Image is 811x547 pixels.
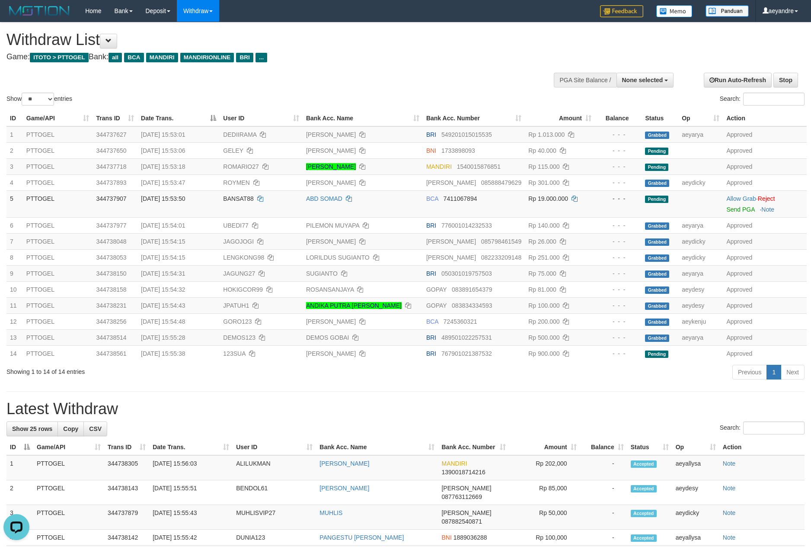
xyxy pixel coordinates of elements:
[441,147,475,154] span: Copy 1733898093 to clipboard
[631,510,657,517] span: Accepted
[509,480,580,505] td: Rp 85,000
[33,439,104,455] th: Game/API: activate to sort column ascending
[220,110,303,126] th: User ID: activate to sort column ascending
[223,270,255,277] span: JAGUNG27
[723,233,807,249] td: Approved
[306,195,342,202] a: ABD SOMAD
[3,3,29,29] button: Open LiveChat chat widget
[6,174,23,190] td: 4
[23,233,93,249] td: PTTOGEL
[23,345,93,361] td: PTTOGEL
[96,131,126,138] span: 344737627
[645,164,668,171] span: Pending
[6,313,23,329] td: 12
[306,270,338,277] a: SUGIANTO
[96,147,126,154] span: 344737650
[723,313,807,329] td: Approved
[96,222,126,229] span: 344737977
[598,194,639,203] div: - - -
[743,93,805,106] input: Search:
[141,163,185,170] span: [DATE] 15:53:18
[6,265,23,281] td: 9
[678,313,723,329] td: aeykenju
[141,286,185,293] span: [DATE] 15:54:32
[426,334,436,341] span: BRI
[426,179,476,186] span: [PERSON_NAME]
[141,147,185,154] span: [DATE] 15:53:06
[233,505,316,530] td: MUHLISVIP27
[678,329,723,345] td: aeyarya
[509,505,580,530] td: Rp 50,000
[726,195,757,202] span: ·
[33,530,104,546] td: PTTOGEL
[600,5,643,17] img: Feedback.jpg
[23,281,93,297] td: PTTOGEL
[12,425,52,432] span: Show 25 rows
[319,534,404,541] a: PANGESTU [PERSON_NAME]
[723,485,736,492] a: Note
[453,534,487,541] span: Copy 1889036288 to clipboard
[141,238,185,245] span: [DATE] 15:54:15
[441,518,482,525] span: Copy 087882540871 to clipboard
[723,329,807,345] td: Approved
[6,422,58,436] a: Show 25 rows
[96,318,126,325] span: 344738256
[223,254,264,261] span: LENGKONG98
[645,335,669,342] span: Grabbed
[303,110,423,126] th: Bank Acc. Name: activate to sort column ascending
[306,131,356,138] a: [PERSON_NAME]
[645,286,669,294] span: Grabbed
[678,249,723,265] td: aeydicky
[598,146,639,155] div: - - -
[509,439,580,455] th: Amount: activate to sort column ascending
[83,422,107,436] a: CSV
[426,270,436,277] span: BRI
[319,485,369,492] a: [PERSON_NAME]
[96,163,126,170] span: 344737718
[319,509,342,516] a: MUHLIS
[141,254,185,261] span: [DATE] 15:54:15
[96,270,126,277] span: 344738150
[645,254,669,262] span: Grabbed
[96,350,126,357] span: 344738561
[306,147,356,154] a: [PERSON_NAME]
[441,460,467,467] span: MANDIRI
[104,530,149,546] td: 344738142
[773,73,798,87] a: Stop
[306,179,356,186] a: [PERSON_NAME]
[426,318,438,325] span: BCA
[141,131,185,138] span: [DATE] 15:53:01
[6,281,23,297] td: 10
[528,286,556,293] span: Rp 81.000
[672,439,719,455] th: Op: activate to sort column ascending
[6,345,23,361] td: 14
[598,178,639,187] div: - - -
[704,73,772,87] a: Run Auto-Refresh
[598,253,639,262] div: - - -
[554,73,616,87] div: PGA Site Balance /
[645,196,668,203] span: Pending
[528,222,559,229] span: Rp 140.000
[678,233,723,249] td: aeydicky
[23,297,93,313] td: PTTOGEL
[306,163,356,170] a: [PERSON_NAME]
[23,249,93,265] td: PTTOGEL
[441,350,492,357] span: Copy 767901021387532 to clipboard
[104,480,149,505] td: 344738143
[223,163,259,170] span: ROMARIO27
[598,333,639,342] div: - - -
[678,174,723,190] td: aeydicky
[306,334,349,341] a: DEMOS GOBAI
[223,131,256,138] span: DEDIIRAMA
[723,460,736,467] a: Note
[6,505,33,530] td: 3
[528,334,559,341] span: Rp 500.000
[6,455,33,480] td: 1
[96,195,126,202] span: 344737907
[426,163,452,170] span: MANDIRI
[233,530,316,546] td: DUNIA123
[645,132,669,139] span: Grabbed
[723,142,807,158] td: Approved
[223,195,254,202] span: BANSAT88
[57,422,84,436] a: Copy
